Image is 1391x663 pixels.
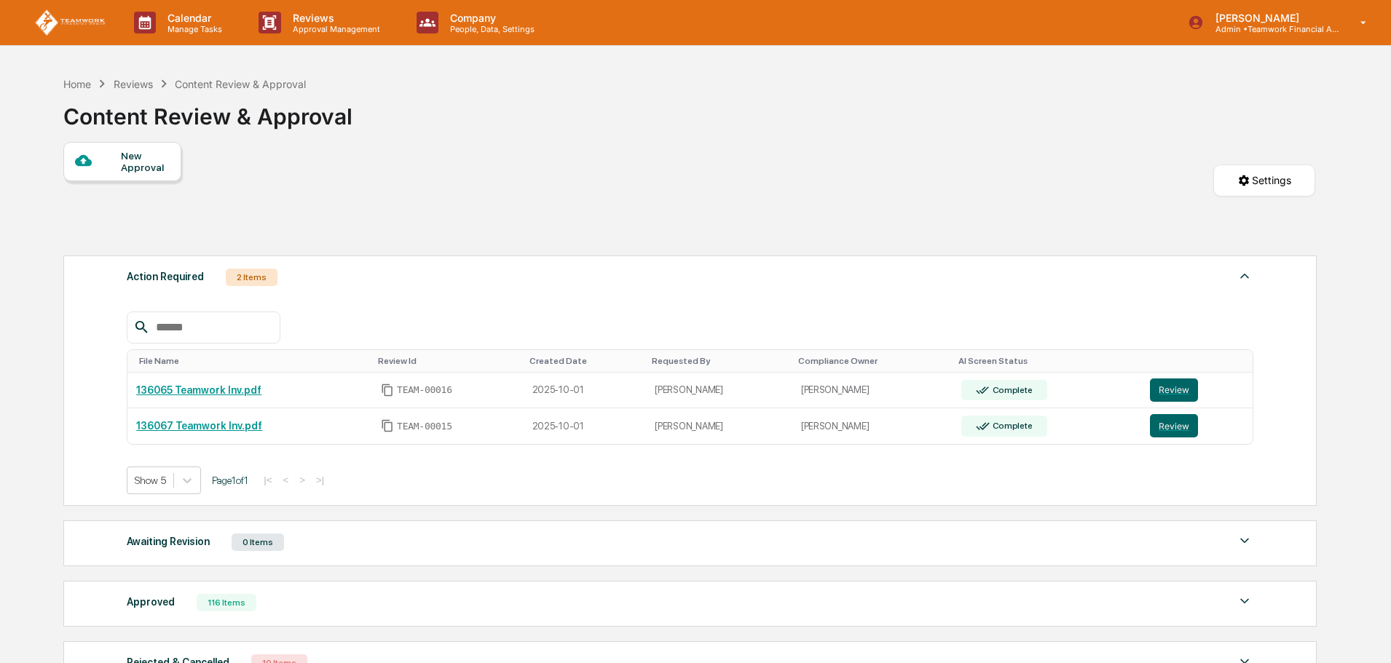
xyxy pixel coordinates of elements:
td: [PERSON_NAME] [646,408,792,444]
a: Review [1150,378,1244,402]
span: Copy Id [381,384,394,397]
div: Toggle SortBy [798,356,947,366]
div: Toggle SortBy [652,356,787,366]
p: Manage Tasks [156,24,229,34]
div: Complete [990,385,1033,395]
td: [PERSON_NAME] [792,373,953,409]
button: < [278,474,293,486]
span: TEAM-00015 [397,421,452,432]
button: Review [1150,378,1198,402]
td: [PERSON_NAME] [792,408,953,444]
img: caret [1236,532,1253,549]
span: TEAM-00016 [397,384,452,396]
img: caret [1236,267,1253,285]
div: Approved [127,592,175,611]
div: 2 Items [226,269,277,286]
p: Admin • Teamwork Financial Advisors [1204,24,1339,34]
div: Reviews [114,78,153,90]
a: 136067 Teamwork Inv.pdf [136,420,262,432]
button: Settings [1213,164,1315,196]
button: |< [259,474,276,486]
p: Approval Management [281,24,387,34]
div: 116 Items [197,594,256,611]
div: Content Review & Approval [175,78,306,90]
div: Toggle SortBy [378,356,517,366]
div: Toggle SortBy [529,356,641,366]
td: [PERSON_NAME] [646,373,792,409]
div: Toggle SortBy [958,356,1135,366]
span: Copy Id [381,419,394,432]
button: >| [312,474,328,486]
p: [PERSON_NAME] [1204,12,1339,24]
div: 0 Items [232,533,284,551]
div: Action Required [127,267,204,286]
p: Calendar [156,12,229,24]
a: Review [1150,414,1244,437]
div: Awaiting Revision [127,532,210,551]
p: Company [438,12,542,24]
span: Page 1 of 1 [212,475,248,486]
div: New Approval [121,150,170,173]
div: Toggle SortBy [1153,356,1247,366]
img: logo [35,9,105,36]
div: Home [63,78,91,90]
div: Toggle SortBy [139,356,366,366]
div: Complete [990,421,1033,431]
iframe: Open customer support [1344,615,1384,654]
p: Reviews [281,12,387,24]
div: Content Review & Approval [63,92,352,130]
td: 2025-10-01 [524,408,647,444]
p: People, Data, Settings [438,24,542,34]
td: 2025-10-01 [524,373,647,409]
button: > [295,474,310,486]
img: caret [1236,592,1253,610]
a: 136065 Teamwork Inv.pdf [136,384,261,396]
button: Review [1150,414,1198,437]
